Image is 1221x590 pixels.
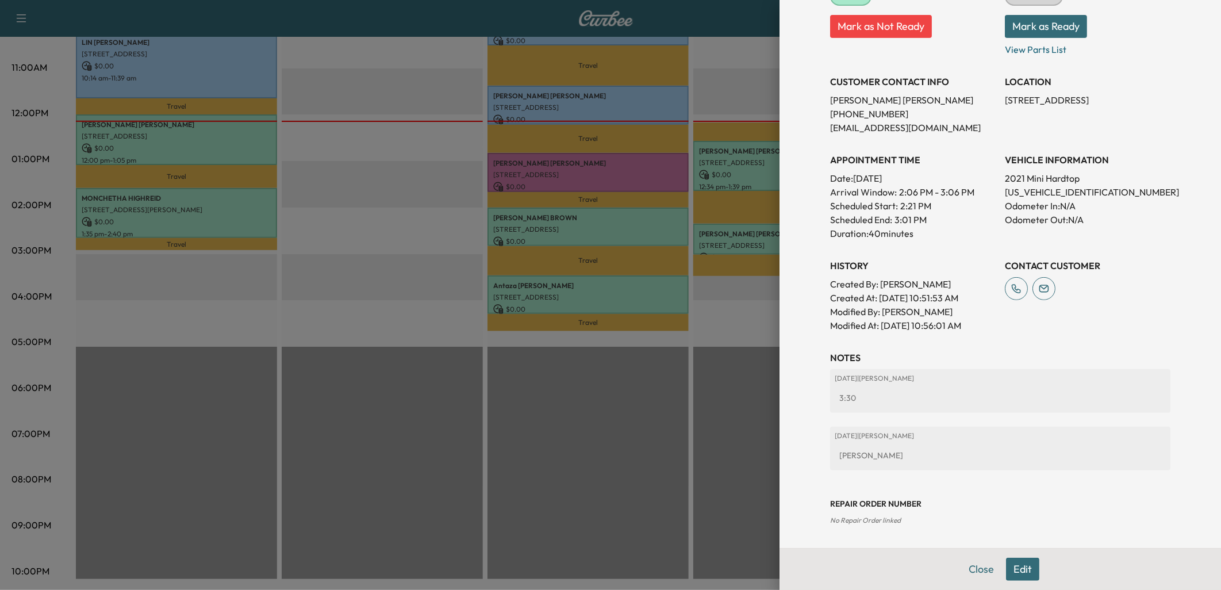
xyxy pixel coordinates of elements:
p: Odometer In: N/A [1005,199,1170,213]
p: 2:21 PM [900,199,931,213]
p: View Parts List [1005,38,1170,56]
div: 3:30 [835,388,1166,408]
p: Scheduled End: [830,213,892,227]
p: [DATE] | [PERSON_NAME] [835,431,1166,440]
p: Modified By : [PERSON_NAME] [830,305,996,319]
p: Created By : [PERSON_NAME] [830,277,996,291]
h3: LOCATION [1005,75,1170,89]
h3: APPOINTMENT TIME [830,153,996,167]
p: 2021 Mini Hardtop [1005,171,1170,185]
span: No Repair Order linked [830,516,901,524]
h3: NOTES [830,351,1170,365]
p: [STREET_ADDRESS] [1005,93,1170,107]
button: Mark as Ready [1005,15,1087,38]
button: Mark as Not Ready [830,15,932,38]
p: [US_VEHICLE_IDENTIFICATION_NUMBER] [1005,185,1170,199]
h3: History [830,259,996,273]
p: 3:01 PM [894,213,927,227]
p: Modified At : [DATE] 10:56:01 AM [830,319,996,332]
p: Date: [DATE] [830,171,996,185]
p: [PHONE_NUMBER] [830,107,996,121]
p: Duration: 40 minutes [830,227,996,240]
button: Close [961,558,1001,581]
span: 2:06 PM - 3:06 PM [899,185,974,199]
p: Scheduled Start: [830,199,898,213]
button: Edit [1006,558,1039,581]
h3: Repair Order number [830,498,1170,509]
p: [EMAIL_ADDRESS][DOMAIN_NAME] [830,121,996,135]
p: Odometer Out: N/A [1005,213,1170,227]
h3: CONTACT CUSTOMER [1005,259,1170,273]
p: [DATE] | [PERSON_NAME] [835,374,1166,383]
h3: CUSTOMER CONTACT INFO [830,75,996,89]
p: Created At : [DATE] 10:51:53 AM [830,291,996,305]
h3: VEHICLE INFORMATION [1005,153,1170,167]
div: [PERSON_NAME] [835,445,1166,466]
p: [PERSON_NAME] [PERSON_NAME] [830,93,996,107]
p: Arrival Window: [830,185,996,199]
